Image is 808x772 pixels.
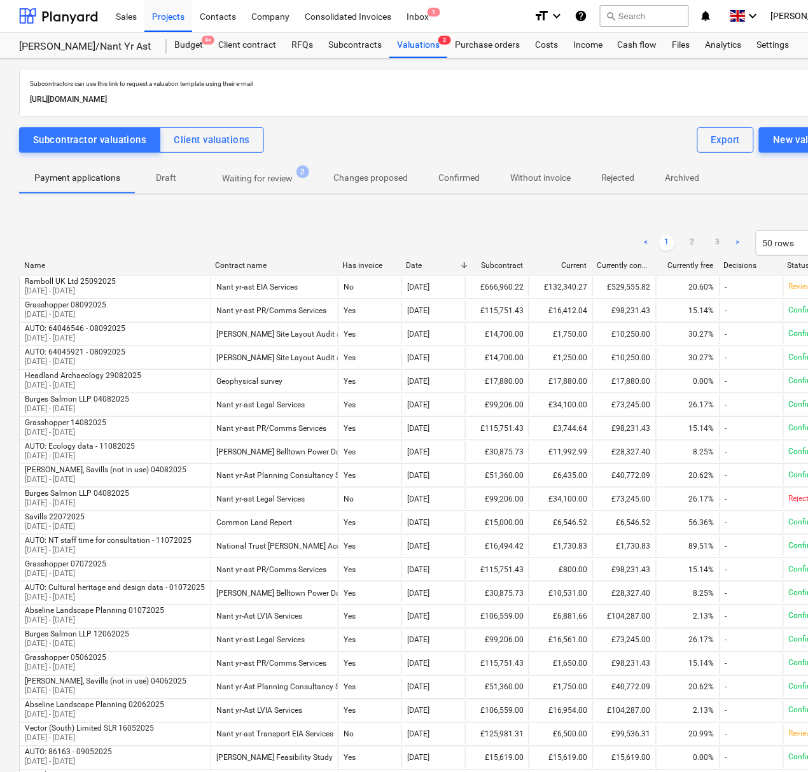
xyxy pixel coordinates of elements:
a: Purchase orders [447,32,527,58]
div: Savills 22072025 [25,512,85,521]
div: [PERSON_NAME] Site Layout Audit and Review [216,353,375,362]
div: [DATE] [407,353,429,362]
div: Nant yr-ast EIA Services [216,283,298,291]
div: Nant yr-Ast LVIA Services [216,706,302,715]
a: Subcontracts [321,32,389,58]
span: 8.25% [693,447,714,456]
div: £51,360.00 [465,677,529,698]
p: Confirmed [438,171,480,185]
p: [DATE] - [DATE] [25,686,186,697]
div: £11,992.99 [529,442,592,462]
i: notifications [699,8,712,24]
div: [DATE] [407,683,429,692]
div: £40,772.09 [592,677,656,698]
span: 15.14% [689,565,714,574]
a: Budget9+ [167,32,211,58]
a: Previous page [639,235,654,251]
div: Subcontract [470,261,523,270]
div: £115,751.43 [465,654,529,674]
button: Export [697,127,755,153]
p: [DATE] - [DATE] [25,592,205,603]
div: Current [533,261,587,270]
div: £14,700.00 [465,324,529,344]
a: RFQs [284,32,321,58]
div: £34,100.00 [529,395,592,415]
div: - [725,471,727,480]
p: [DATE] - [DATE] [25,404,129,414]
div: No [338,277,401,297]
div: £800.00 [529,559,592,580]
div: £34,100.00 [529,489,592,509]
div: Subcontractor valuations [33,132,146,148]
div: Export [711,132,741,148]
div: No [338,724,401,745]
div: [DATE] [407,636,429,645]
span: 2 [438,36,451,45]
span: 15.14% [689,659,714,668]
i: keyboard_arrow_down [549,8,564,24]
div: Burges Salmon LLP 12062025 [25,630,129,639]
div: [DATE] [407,730,429,739]
p: [DATE] - [DATE] [25,286,116,297]
div: Yes [338,395,401,415]
div: [DATE] [407,565,429,574]
div: £106,559.00 [465,607,529,627]
div: £16,561.00 [529,630,592,650]
iframe: Chat Widget [744,711,808,772]
div: Yes [338,654,401,674]
span: 56.36% [689,518,714,527]
div: £40,772.09 [592,465,656,486]
div: [PERSON_NAME] Belltown Power Data Sharing [216,447,376,456]
span: 15.14% [689,306,714,315]
span: 2.13% [693,706,714,715]
span: 89.51% [689,542,714,551]
div: £15,000.00 [465,512,529,533]
div: £99,206.00 [465,489,529,509]
p: Draft [151,171,181,185]
div: Files [665,32,698,58]
div: Budget [167,32,211,58]
button: Subcontractor valuations [19,127,160,153]
span: 1 [428,8,440,17]
div: £10,531.00 [529,583,592,603]
div: [DATE] [407,306,429,315]
div: AUTO: NT staff time for consultation - 11072025 [25,536,192,545]
button: Client valuations [160,127,263,153]
div: - [725,495,727,503]
span: 20.60% [689,283,714,291]
div: £30,875.73 [465,583,529,603]
i: keyboard_arrow_down [746,8,761,24]
div: £15,619.00 [592,748,656,768]
p: Rejected [601,171,635,185]
span: 15.14% [689,424,714,433]
p: Without invoice [510,171,571,185]
div: [PERSON_NAME], Savills (not in use) 04082025 [25,465,186,474]
p: Payment applications [34,171,120,185]
p: [DATE] - [DATE] [25,663,106,673]
div: [DATE] [407,542,429,551]
div: Abseline Landscape Planning 02062025 [25,701,164,710]
div: Costs [527,32,566,58]
div: Date [406,261,459,270]
div: £1,250.00 [529,347,592,368]
div: Grasshopper 08092025 [25,300,106,309]
i: Knowledge base [575,8,587,24]
div: AUTO: 64046546 - 08092025 [25,324,125,333]
div: AUTO: Ecology data - 11082025 [25,442,135,451]
button: Search [600,5,689,27]
div: [DATE] [407,589,429,598]
div: [PERSON_NAME], Savills (not in use) 04062025 [25,677,186,686]
span: 8.25% [693,589,714,598]
div: Nant yr-ast Legal Services [216,636,305,645]
div: Yes [338,371,401,391]
a: Income [566,32,610,58]
div: - [725,447,727,456]
div: - [725,659,727,668]
p: [DATE] - [DATE] [25,427,106,438]
span: 20.62% [689,683,714,692]
div: [PERSON_NAME] Site Layout Audit and Review [216,330,375,339]
div: £99,206.00 [465,630,529,650]
div: £28,327.40 [592,583,656,603]
div: [DATE] [407,330,429,339]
